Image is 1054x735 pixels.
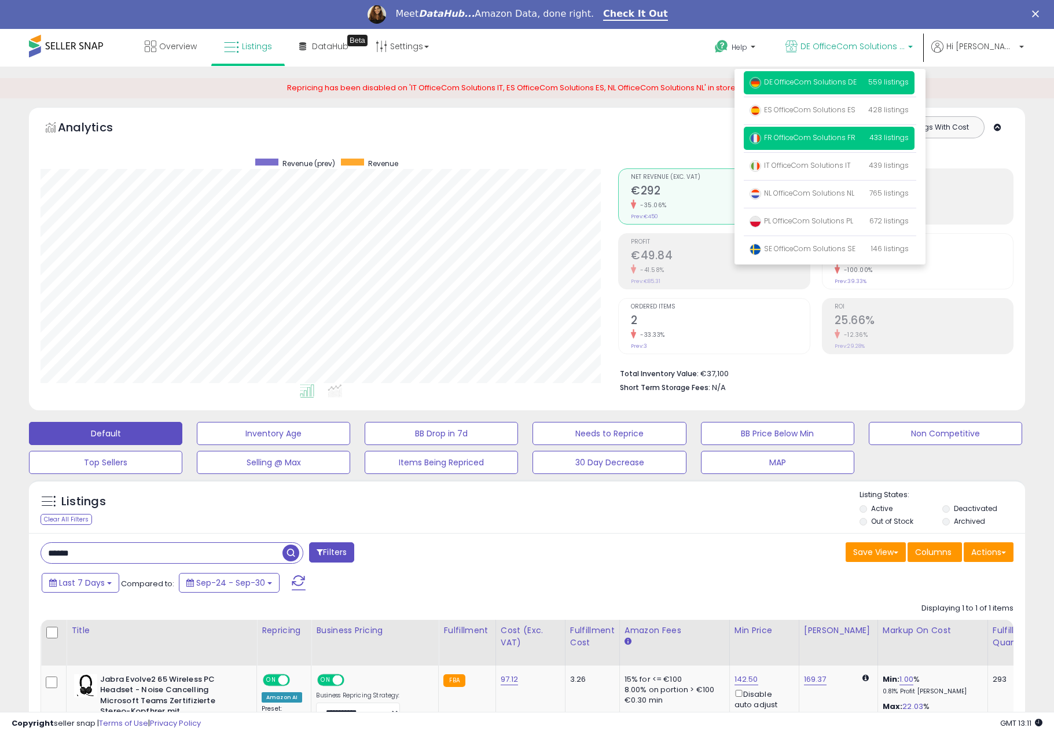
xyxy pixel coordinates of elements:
[921,603,1013,614] div: Displaying 1 to 1 of 1 items
[899,674,913,685] a: 1.00
[894,120,980,135] button: Listings With Cost
[804,674,827,685] a: 169.37
[291,29,357,64] a: DataHub
[835,278,866,285] small: Prev: 39.33%
[869,160,909,170] span: 439 listings
[625,674,721,685] div: 15% for <= €100
[367,29,438,64] a: Settings
[570,674,611,685] div: 3.26
[631,239,809,245] span: Profit
[159,41,197,52] span: Overview
[74,674,97,697] img: 31dbUEJDJXL._SL40_.jpg
[954,516,985,526] label: Archived
[368,5,386,24] img: Profile image for Georgie
[777,29,921,67] a: DE OfficeCom Solutions DE
[750,244,761,255] img: sweden.png
[12,718,54,729] strong: Copyright
[603,8,668,21] a: Check It Out
[42,573,119,593] button: Last 7 Days
[631,304,809,310] span: Ordered Items
[871,504,893,513] label: Active
[954,504,997,513] label: Deactivated
[443,624,490,637] div: Fulfillment
[71,624,252,637] div: Title
[631,343,647,350] small: Prev: 3
[570,624,615,649] div: Fulfillment Cost
[365,451,518,474] button: Items Being Repriced
[29,422,182,445] button: Default
[631,174,809,181] span: Net Revenue (Exc. VAT)
[309,542,354,563] button: Filters
[735,674,758,685] a: 142.50
[706,31,767,67] a: Help
[262,624,306,637] div: Repricing
[883,674,900,685] b: Min:
[964,542,1013,562] button: Actions
[316,692,400,700] label: Business Repricing Strategy:
[625,624,725,637] div: Amazon Fees
[282,159,335,168] span: Revenue (prev)
[631,184,809,200] h2: €292
[215,29,281,64] a: Listings
[99,718,148,729] a: Terms of Use
[908,542,962,562] button: Columns
[41,514,92,525] div: Clear All Filters
[750,160,851,170] span: IT OfficeCom Solutions IT
[59,577,105,589] span: Last 7 Days
[121,578,174,589] span: Compared to:
[860,490,1025,501] p: Listing States:
[750,133,761,144] img: france.png
[800,41,905,52] span: DE OfficeCom Solutions DE
[136,29,205,64] a: Overview
[395,8,594,20] div: Meet Amazon Data, done right.
[343,675,361,685] span: OFF
[804,624,873,637] div: [PERSON_NAME]
[750,77,761,89] img: germany.png
[750,188,854,198] span: NL OfficeCom Solutions NL
[993,624,1033,649] div: Fulfillable Quantity
[868,77,909,87] span: 559 listings
[732,42,747,52] span: Help
[869,133,909,142] span: 433 listings
[319,675,333,685] span: ON
[750,216,853,226] span: PL OfficeCom Solutions PL
[625,637,631,647] small: Amazon Fees.
[883,674,979,696] div: %
[620,383,710,392] b: Short Term Storage Fees:
[58,119,135,138] h5: Analytics
[631,278,660,285] small: Prev: €85.31
[835,343,865,350] small: Prev: 29.28%
[750,216,761,227] img: poland.png
[620,366,1005,380] li: €37,100
[946,41,1016,52] span: Hi [PERSON_NAME]
[931,41,1024,67] a: Hi [PERSON_NAME]
[368,159,398,168] span: Revenue
[636,201,667,210] small: -35.06%
[750,77,857,87] span: DE OfficeCom Solutions DE
[532,451,686,474] button: 30 Day Decrease
[620,369,699,378] b: Total Inventory Value:
[288,675,307,685] span: OFF
[877,620,987,666] th: The percentage added to the cost of goods (COGS) that forms the calculator for Min & Max prices.
[636,266,664,274] small: -41.58%
[735,688,790,721] div: Disable auto adjust min
[179,573,280,593] button: Sep-24 - Sep-30
[631,213,658,220] small: Prev: €450
[287,82,767,93] span: Repricing has been disabled on 'IT OfficeCom Solutions IT, ES OfficeCom Solutions ES, NL OfficeCo...
[701,422,854,445] button: BB Price Below Min
[631,249,809,264] h2: €49.84
[750,244,855,253] span: SE OfficeCom Solutions SE
[883,624,983,637] div: Markup on Cost
[750,105,761,116] img: spain.png
[1000,718,1042,729] span: 2025-10-8 13:11 GMT
[501,674,519,685] a: 97.12
[750,188,761,200] img: netherlands.png
[1032,10,1044,17] div: Close
[262,692,302,703] div: Amazon AI
[418,8,475,19] i: DataHub...
[501,624,560,649] div: Cost (Exc. VAT)
[840,266,873,274] small: -100.00%
[714,39,729,54] i: Get Help
[871,516,913,526] label: Out of Stock
[840,330,868,339] small: -12.36%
